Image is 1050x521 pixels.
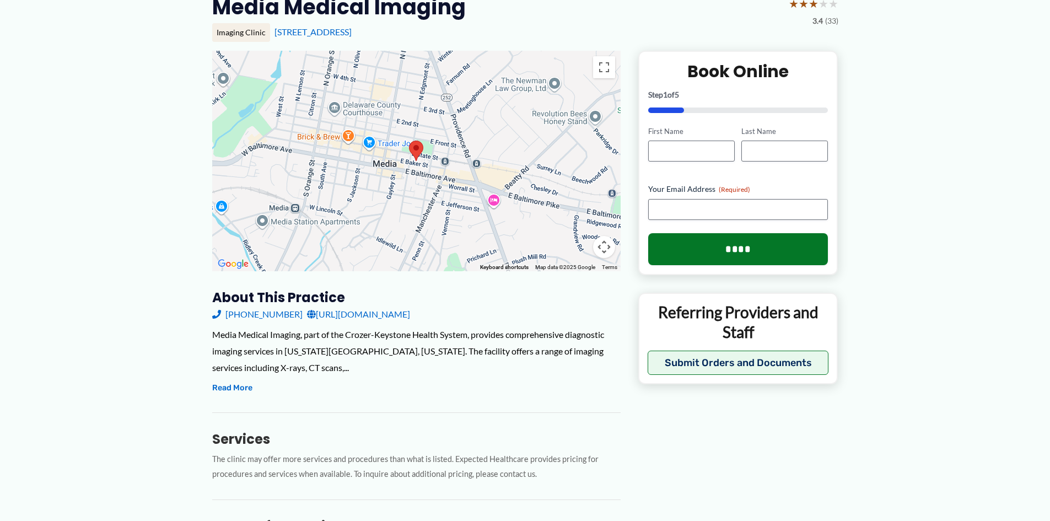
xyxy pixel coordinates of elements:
button: Map camera controls [593,236,615,258]
label: Last Name [741,126,828,137]
div: Media Medical Imaging, part of the Crozer-Keystone Health System, provides comprehensive diagnost... [212,326,621,375]
a: [URL][DOMAIN_NAME] [307,306,410,323]
a: [PHONE_NUMBER] [212,306,303,323]
div: Imaging Clinic [212,23,270,42]
h3: Services [212,431,621,448]
button: Read More [212,382,252,395]
img: Google [215,257,251,271]
span: Map data ©2025 Google [535,264,595,270]
p: Step of [648,91,828,99]
span: 1 [663,90,667,99]
span: (Required) [719,185,750,194]
label: Your Email Address [648,184,828,195]
button: Toggle fullscreen view [593,56,615,78]
a: [STREET_ADDRESS] [274,26,352,37]
p: The clinic may offer more services and procedures than what is listed. Expected Healthcare provid... [212,452,621,482]
button: Keyboard shortcuts [480,264,529,271]
a: Terms (opens in new tab) [602,264,617,270]
span: (33) [825,14,838,28]
h2: Book Online [648,61,828,82]
label: First Name [648,126,735,137]
span: 5 [675,90,679,99]
span: 3.4 [812,14,823,28]
h3: About this practice [212,289,621,306]
button: Submit Orders and Documents [648,351,829,375]
a: Open this area in Google Maps (opens a new window) [215,257,251,271]
p: Referring Providers and Staff [648,302,829,342]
